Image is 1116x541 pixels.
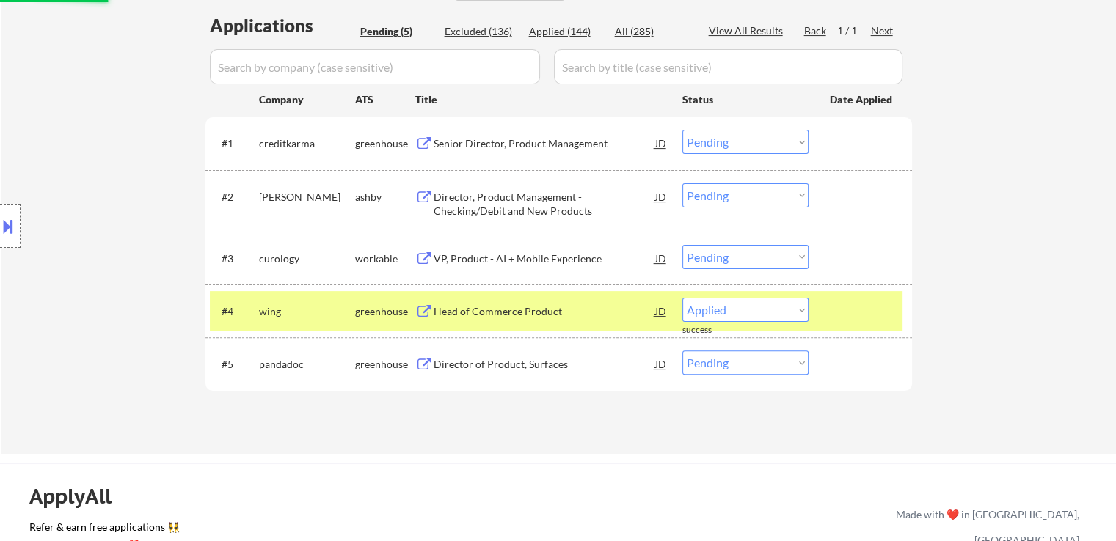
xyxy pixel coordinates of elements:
[529,24,602,39] div: Applied (144)
[259,92,355,107] div: Company
[654,183,668,210] div: JD
[654,298,668,324] div: JD
[355,357,415,372] div: greenhouse
[355,136,415,151] div: greenhouse
[871,23,894,38] div: Next
[682,86,809,112] div: Status
[222,357,247,372] div: #5
[29,522,589,537] a: Refer & earn free applications 👯‍♀️
[259,304,355,319] div: wing
[259,190,355,205] div: [PERSON_NAME]
[355,304,415,319] div: greenhouse
[682,324,741,336] div: success
[259,251,355,266] div: curology
[355,190,415,205] div: ashby
[434,251,655,266] div: VP, Product - AI + Mobile Experience
[709,23,787,38] div: View All Results
[654,350,668,377] div: JD
[615,24,688,39] div: All (285)
[210,49,540,84] input: Search by company (case sensitive)
[259,357,355,372] div: pandadoc
[554,49,902,84] input: Search by title (case sensitive)
[654,130,668,156] div: JD
[434,136,655,151] div: Senior Director, Product Management
[434,357,655,372] div: Director of Product, Surfaces
[29,484,128,509] div: ApplyAll
[355,92,415,107] div: ATS
[360,24,434,39] div: Pending (5)
[445,24,518,39] div: Excluded (136)
[259,136,355,151] div: creditkarma
[415,92,668,107] div: Title
[837,23,871,38] div: 1 / 1
[654,245,668,271] div: JD
[355,251,415,266] div: workable
[434,304,655,319] div: Head of Commerce Product
[804,23,828,38] div: Back
[434,190,655,218] div: Director, Product Management - Checking/Debit and New Products
[830,92,894,107] div: Date Applied
[210,17,355,34] div: Applications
